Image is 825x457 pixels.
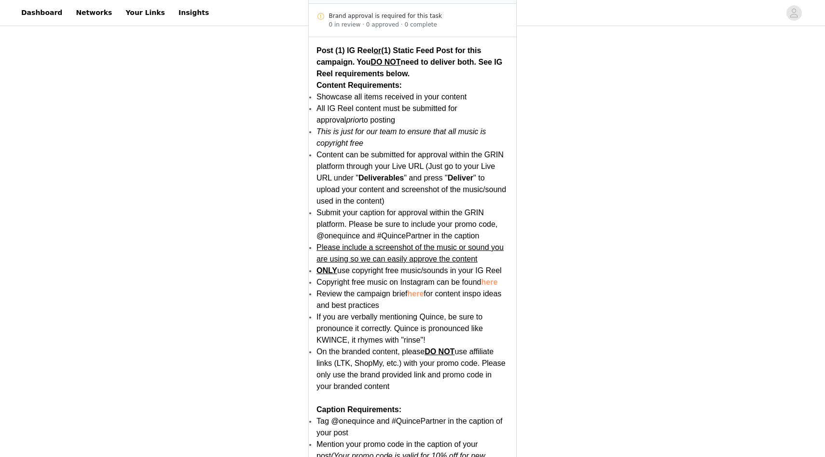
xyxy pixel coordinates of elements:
span: use copyright free music/sounds in your IG Reel [316,266,502,275]
span: Content can be submitted for approval within the GRIN platform through your Live URL (Just go to ... [316,151,506,205]
div: 0 in review · 0 approved · 0 complete [329,20,509,29]
span: Tag @onequince and #QuincePartner in the caption of your post [316,417,502,437]
a: here [408,290,424,298]
span: DO NOT [371,58,400,66]
span: Please include a screenshot of the music or sound you are using so we can easily approve the content [316,243,504,263]
strong: Content Requirements: [316,81,402,89]
span: DO NOT [425,347,454,356]
a: Dashboard [15,2,68,24]
em: This is just for our team to ensure that all music is copyright free [316,127,486,147]
span: Submit your caption for approval within the GRIN platform. Please be sure to include your promo c... [316,208,497,240]
strong: Post (1) IG Reel (1) Static Feed Post for this campaign. You need to deliver both. See IG Reel re... [316,46,502,78]
em: prior [346,116,361,124]
strong: Caption Requirements: [316,405,401,414]
strong: Deliverables [358,174,404,182]
strong: ONLY [316,266,337,275]
div: Brand approval is required for this task [329,12,509,20]
span: Showcase all items received in your content [316,93,467,101]
span: All IG Reel content must be submitted for approval to posting [316,104,457,124]
span: If you are verbally mentioning Quince, be sure to pronounce it correctly. Quince is pronounced li... [316,313,483,344]
span: or [373,46,381,55]
span: On the branded content, please use affiliate links (LTK, ShopMy, etc.) with your promo code. Plea... [316,347,506,390]
span: Copyright free music on Instagram can be found [316,278,481,286]
a: Networks [70,2,118,24]
strong: Deliver [448,174,473,182]
a: here [481,278,498,286]
a: Insights [173,2,215,24]
div: avatar [789,5,798,21]
span: Review the campaign brief for content inspo ideas and best practices [316,290,501,309]
a: Your Links [120,2,171,24]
